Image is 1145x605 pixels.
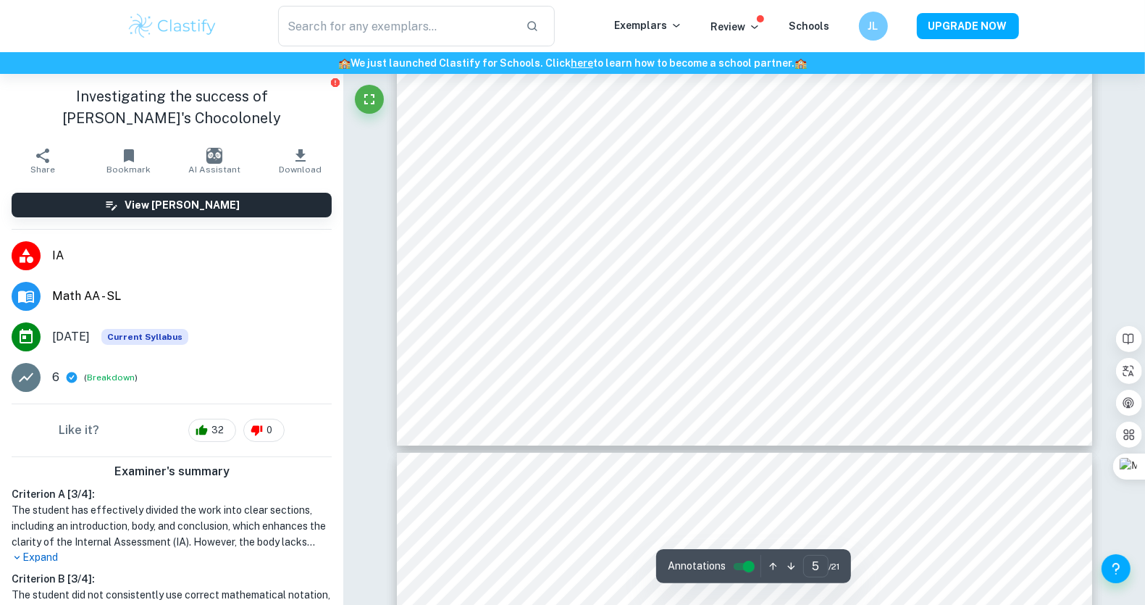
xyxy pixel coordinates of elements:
span: Bookmark [106,164,151,175]
span: ( ) [84,371,138,385]
button: Fullscreen [355,85,384,114]
input: Search for any exemplars... [278,6,515,46]
button: AI Assistant [172,141,258,181]
button: Help and Feedback [1102,554,1131,583]
p: Exemplars [615,17,682,33]
h6: Criterion A [ 3 / 4 ]: [12,486,332,502]
p: Review [711,19,760,35]
h6: View [PERSON_NAME] [125,197,240,213]
button: View [PERSON_NAME] [12,193,332,217]
a: here [571,57,593,69]
span: 32 [204,423,232,438]
span: / 21 [829,560,839,573]
button: Bookmark [86,141,172,181]
img: Clastify logo [127,12,219,41]
div: 32 [188,419,236,442]
p: Expand [12,550,332,565]
p: 6 [52,369,59,386]
span: Annotations [668,559,726,574]
span: AI Assistant [188,164,240,175]
span: Math AA - SL [52,288,332,305]
a: Schools [789,20,830,32]
span: 0 [259,423,280,438]
button: JL [859,12,888,41]
span: [DATE] [52,328,90,346]
button: UPGRADE NOW [917,13,1019,39]
div: This exemplar is based on the current syllabus. Feel free to refer to it for inspiration/ideas wh... [101,329,188,345]
h6: We just launched Clastify for Schools. Click to learn how to become a school partner. [3,55,1142,71]
span: 🏫 [794,57,807,69]
h1: The student has effectively divided the work into clear sections, including an introduction, body... [12,502,332,550]
h6: JL [865,18,881,34]
span: 🏫 [338,57,351,69]
span: IA [52,247,332,264]
span: Share [30,164,55,175]
div: 0 [243,419,285,442]
button: Report issue [330,77,340,88]
span: Current Syllabus [101,329,188,345]
h6: Examiner's summary [6,463,337,480]
h6: Criterion B [ 3 / 4 ]: [12,571,332,587]
h6: Like it? [59,422,99,439]
button: Download [258,141,344,181]
button: Breakdown [87,371,135,384]
img: AI Assistant [206,148,222,164]
h1: Investigating the success of [PERSON_NAME]'s Chocolonely [12,85,332,129]
span: Download [280,164,322,175]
